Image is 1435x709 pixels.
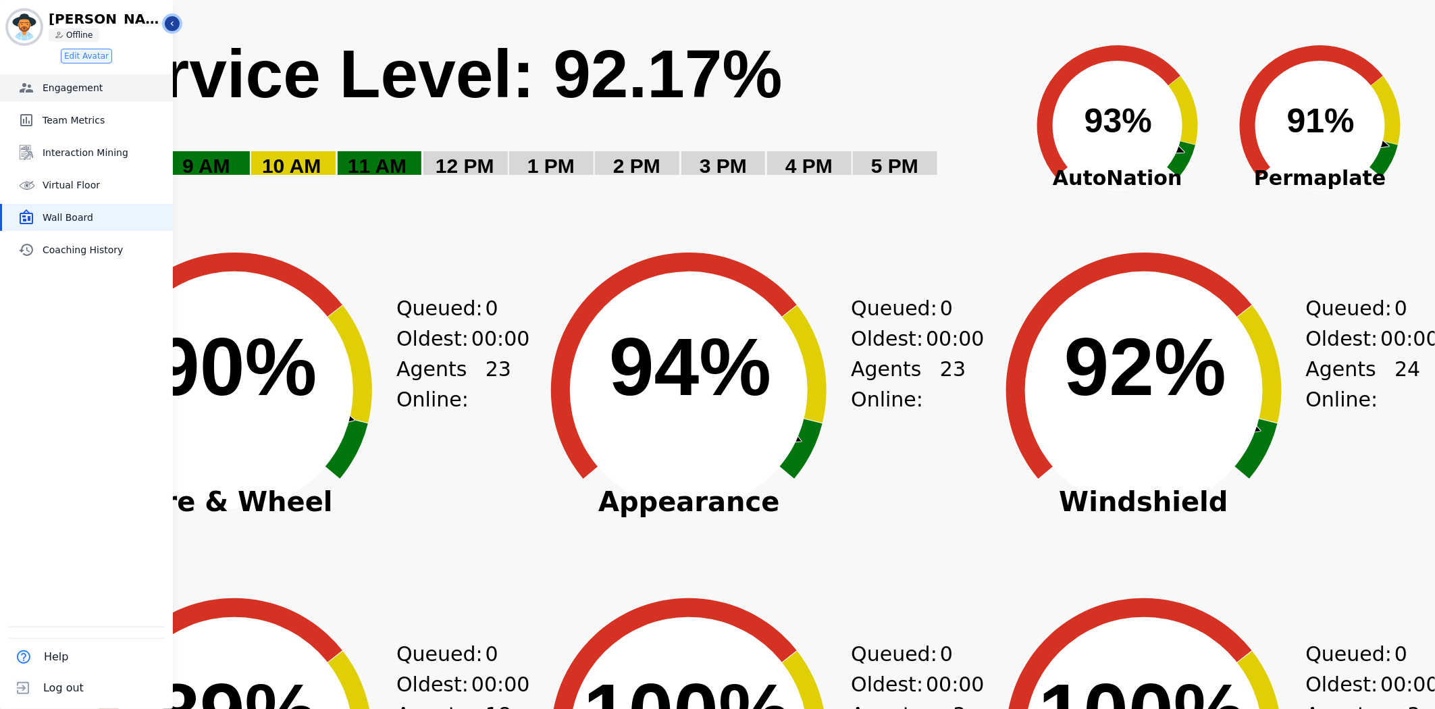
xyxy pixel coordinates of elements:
[785,155,833,177] text: 4 PM
[1287,102,1355,140] text: 91%
[613,155,660,177] text: 2 PM
[2,107,173,134] a: Team Metrics
[55,31,63,39] img: person
[1394,639,1407,669] span: 0
[1306,669,1407,700] div: Oldest:
[471,323,529,354] span: 00:00
[44,649,68,665] span: Help
[1219,163,1421,193] span: Permaplate
[1306,323,1407,354] div: Oldest:
[2,139,173,166] a: Interaction Mining
[486,354,511,415] span: 23
[700,155,747,177] text: 3 PM
[8,641,71,673] button: Help
[49,12,163,26] p: [PERSON_NAME][EMAIL_ADDRESS][PERSON_NAME][DOMAIN_NAME]
[940,293,953,323] span: 0
[396,354,511,415] div: Agents Online:
[8,673,86,704] button: Log out
[851,669,952,700] div: Oldest:
[155,321,317,412] text: 90%
[396,669,498,700] div: Oldest:
[43,81,167,95] span: Engagement
[43,146,167,159] span: Interaction Mining
[2,236,173,263] a: Coaching History
[1064,321,1226,412] text: 92%
[520,495,858,508] span: Appearance
[609,321,771,412] text: 94%
[436,155,494,177] text: 12 PM
[1395,354,1421,415] span: 24
[851,293,952,323] div: Queued:
[43,113,167,127] span: Team Metrics
[1394,293,1407,323] span: 0
[80,36,783,111] text: Service Level: 92.17%
[43,178,167,192] span: Virtual Floor
[486,639,498,669] span: 0
[471,669,529,700] span: 00:00
[975,495,1313,508] span: Windshield
[79,33,1008,199] svg: Service Level: 0%
[1306,293,1407,323] div: Queued:
[940,354,966,415] span: 23
[182,155,230,177] text: 9 AM
[43,243,167,257] span: Coaching History
[396,323,498,354] div: Oldest:
[262,155,321,177] text: 10 AM
[1306,639,1407,669] div: Queued:
[527,155,575,177] text: 1 PM
[66,495,403,508] span: Tire & Wheel
[43,211,167,224] span: Wall Board
[851,323,952,354] div: Oldest:
[2,172,173,199] a: Virtual Floor
[2,74,173,101] a: Engagement
[1085,102,1152,140] text: 93%
[43,680,84,696] span: Log out
[851,639,952,669] div: Queued:
[871,155,918,177] text: 5 PM
[926,323,984,354] span: 00:00
[66,30,93,41] p: Offline
[8,11,41,43] img: Bordered avatar
[940,639,953,669] span: 0
[926,669,984,700] span: 00:00
[2,204,173,231] a: Wall Board
[61,49,112,63] button: Edit Avatar
[1016,163,1219,193] span: AutoNation
[486,293,498,323] span: 0
[851,354,966,415] div: Agents Online:
[396,639,498,669] div: Queued:
[396,293,498,323] div: Queued:
[1306,354,1421,415] div: Agents Online:
[348,155,407,177] text: 11 AM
